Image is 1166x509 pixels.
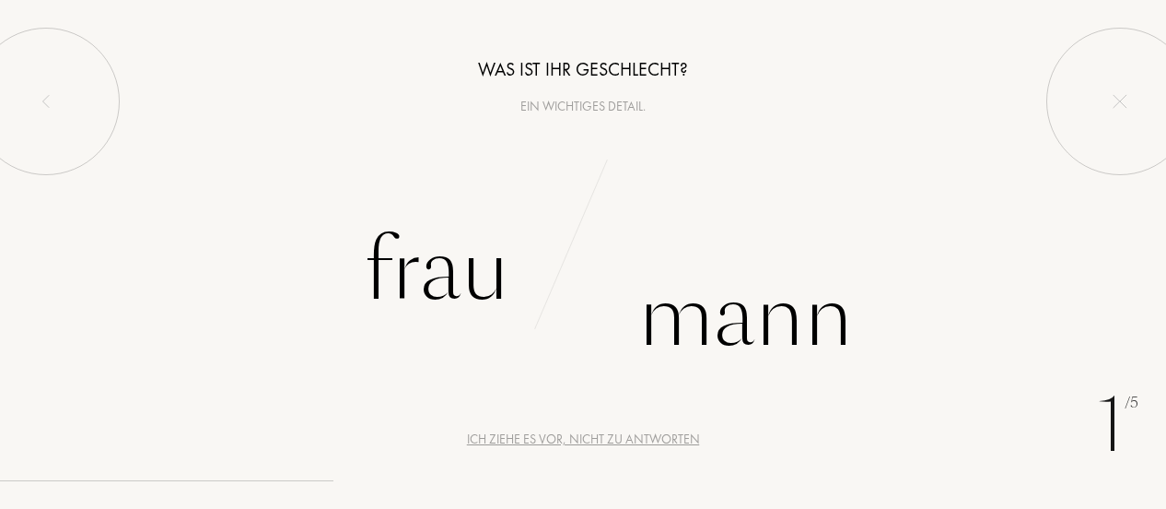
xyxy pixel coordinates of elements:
[39,94,53,109] img: left_onboard.svg
[1097,371,1138,481] div: 1
[467,430,700,449] div: Ich ziehe es vor, nicht zu antworten
[364,208,509,333] div: Frau
[638,254,853,379] div: Mann
[1125,393,1138,414] span: /5
[1113,94,1127,109] img: quit_onboard.svg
